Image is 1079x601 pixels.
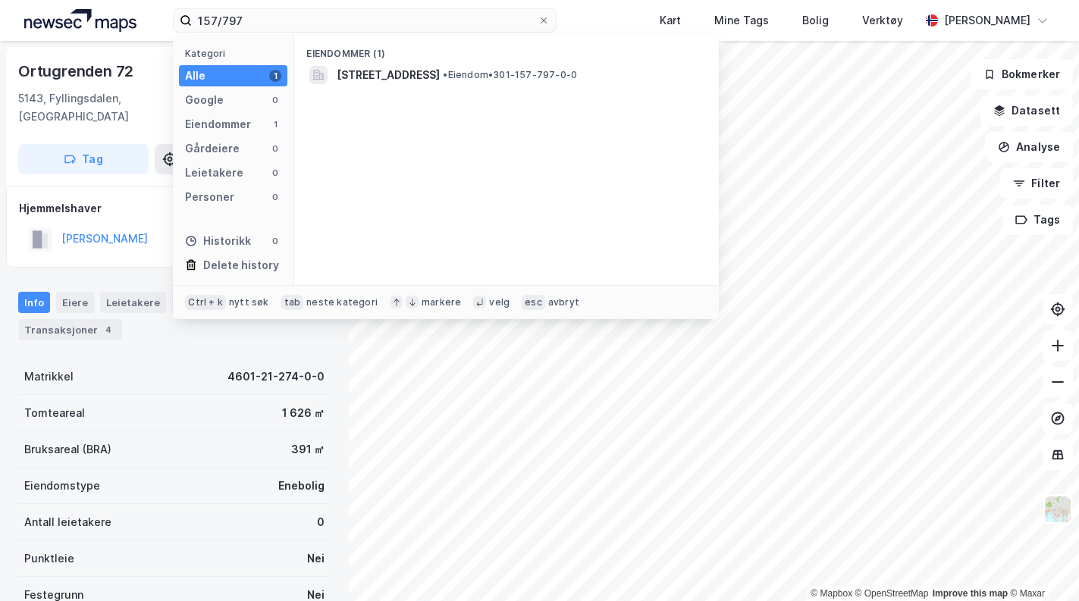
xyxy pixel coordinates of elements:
[172,292,229,313] div: Datasett
[933,588,1008,599] a: Improve this map
[185,139,240,158] div: Gårdeiere
[24,513,111,531] div: Antall leietakere
[443,69,447,80] span: •
[19,199,330,218] div: Hjemmelshaver
[337,66,440,84] span: [STREET_ADDRESS]
[282,404,325,422] div: 1 626 ㎡
[291,440,325,459] div: 391 ㎡
[227,368,325,386] div: 4601-21-274-0-0
[307,549,325,568] div: Nei
[269,191,281,203] div: 0
[100,292,166,313] div: Leietakere
[522,295,545,310] div: esc
[1003,528,1079,601] iframe: Chat Widget
[269,70,281,82] div: 1
[855,588,929,599] a: OpenStreetMap
[269,118,281,130] div: 1
[489,296,510,308] div: velg
[317,513,325,531] div: 0
[306,296,378,308] div: neste kategori
[944,11,1030,30] div: [PERSON_NAME]
[985,132,1073,162] button: Analyse
[811,588,852,599] a: Mapbox
[185,67,205,85] div: Alle
[24,404,85,422] div: Tomteareal
[185,48,287,59] div: Kategori
[862,11,903,30] div: Verktøy
[1002,205,1073,235] button: Tags
[185,91,224,109] div: Google
[185,232,251,250] div: Historikk
[24,549,74,568] div: Punktleie
[269,167,281,179] div: 0
[18,144,149,174] button: Tag
[229,296,269,308] div: nytt søk
[269,142,281,155] div: 0
[971,59,1073,89] button: Bokmerker
[18,319,122,340] div: Transaksjoner
[422,296,461,308] div: markere
[185,295,226,310] div: Ctrl + k
[802,11,829,30] div: Bolig
[24,9,136,32] img: logo.a4113a55bc3d86da70a041830d287a7e.svg
[203,256,279,274] div: Delete history
[56,292,94,313] div: Eiere
[185,188,234,206] div: Personer
[269,94,281,106] div: 0
[548,296,579,308] div: avbryt
[980,95,1073,126] button: Datasett
[1003,528,1079,601] div: Kontrollprogram for chat
[185,164,243,182] div: Leietakere
[24,477,100,495] div: Eiendomstype
[1043,495,1072,524] img: Z
[269,235,281,247] div: 0
[18,89,201,126] div: 5143, Fyllingsdalen, [GEOGRAPHIC_DATA]
[294,36,719,63] div: Eiendommer (1)
[1000,168,1073,199] button: Filter
[443,69,577,81] span: Eiendom • 301-157-797-0-0
[24,368,74,386] div: Matrikkel
[101,322,116,337] div: 4
[278,477,325,495] div: Enebolig
[192,9,538,32] input: Søk på adresse, matrikkel, gårdeiere, leietakere eller personer
[185,115,251,133] div: Eiendommer
[24,440,111,459] div: Bruksareal (BRA)
[714,11,769,30] div: Mine Tags
[660,11,681,30] div: Kart
[281,295,304,310] div: tab
[18,59,136,83] div: Ortugrenden 72
[18,292,50,313] div: Info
